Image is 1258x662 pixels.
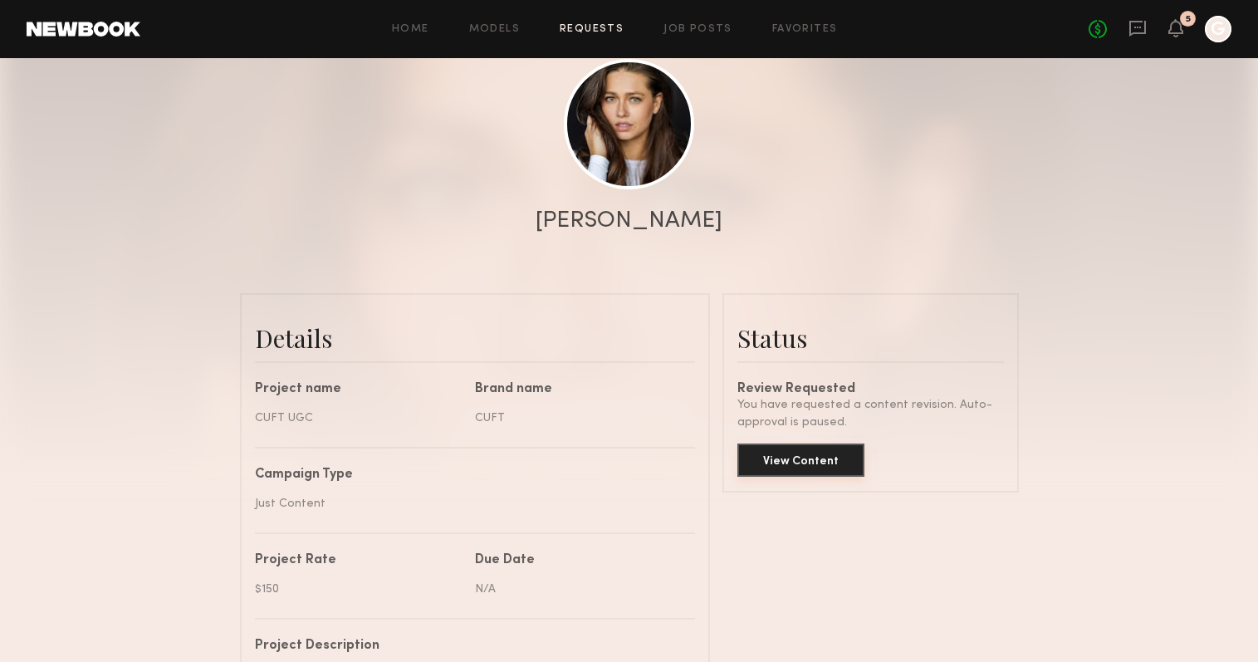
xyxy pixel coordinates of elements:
div: Brand name [475,383,683,396]
div: 5 [1186,15,1191,24]
div: Project Description [255,640,683,653]
div: $150 [255,581,463,598]
div: Just Content [255,495,683,512]
div: CUFT [475,409,683,427]
a: Favorites [772,24,838,35]
div: Campaign Type [255,468,683,482]
a: Models [469,24,520,35]
div: Details [255,321,695,355]
a: G [1205,16,1231,42]
div: Project Rate [255,554,463,567]
div: Review Requested [737,383,1004,396]
div: You have requested a content revision. Auto-approval is paused. [737,396,1004,431]
a: Job Posts [663,24,732,35]
button: View Content [737,444,864,477]
div: Project name [255,383,463,396]
a: Requests [560,24,624,35]
a: Home [392,24,429,35]
div: [PERSON_NAME] [536,209,722,233]
div: N/A [475,581,683,598]
div: Due Date [475,554,683,567]
div: CUFT UGC [255,409,463,427]
div: Status [737,321,1004,355]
